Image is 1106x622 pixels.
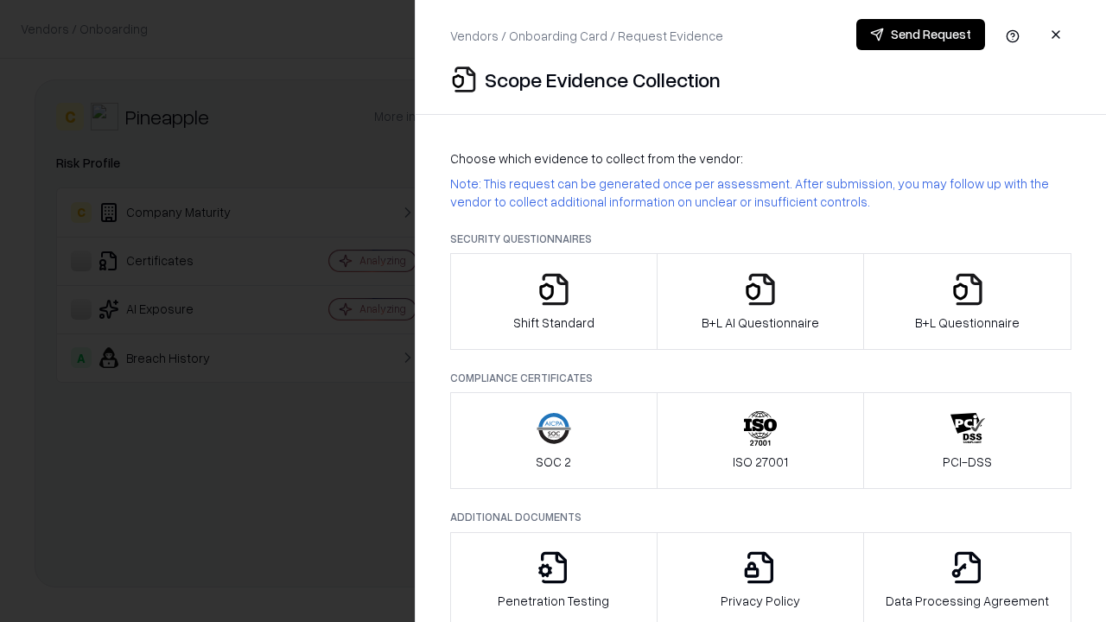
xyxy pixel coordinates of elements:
button: SOC 2 [450,392,658,489]
button: PCI-DSS [863,392,1071,489]
p: ISO 27001 [733,453,788,471]
p: Choose which evidence to collect from the vendor: [450,149,1071,168]
button: B+L AI Questionnaire [657,253,865,350]
p: Shift Standard [513,314,594,332]
p: Security Questionnaires [450,232,1071,246]
p: Additional Documents [450,510,1071,524]
p: PCI-DSS [943,453,992,471]
p: SOC 2 [536,453,571,471]
button: Shift Standard [450,253,658,350]
p: B+L AI Questionnaire [702,314,819,332]
p: Compliance Certificates [450,371,1071,385]
p: Vendors / Onboarding Card / Request Evidence [450,27,723,45]
p: B+L Questionnaire [915,314,1020,332]
p: Note: This request can be generated once per assessment. After submission, you may follow up with... [450,175,1071,211]
button: ISO 27001 [657,392,865,489]
p: Scope Evidence Collection [485,66,721,93]
button: B+L Questionnaire [863,253,1071,350]
p: Data Processing Agreement [886,592,1049,610]
p: Penetration Testing [498,592,609,610]
p: Privacy Policy [721,592,800,610]
button: Send Request [856,19,985,50]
